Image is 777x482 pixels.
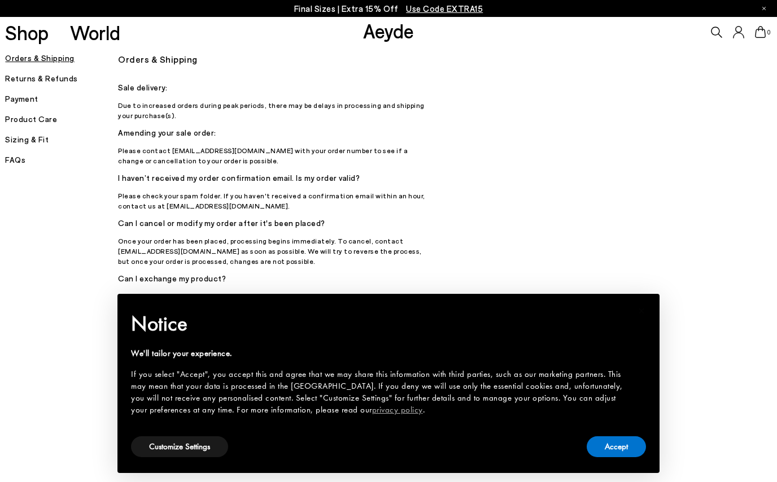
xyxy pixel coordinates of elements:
[131,436,228,457] button: Customize Settings
[406,3,483,14] span: Navigate to /collections/ss25-final-sizes
[363,19,414,42] a: Aeyde
[294,2,483,16] p: Final Sizes | Extra 15% Off
[372,404,423,415] a: privacy policy
[766,29,772,36] span: 0
[70,23,120,42] a: World
[5,132,118,147] h5: Sizing & Fit
[5,91,118,107] h5: Payment
[5,50,118,66] h5: Orders & Shipping
[5,152,118,168] h5: FAQs
[628,297,655,324] button: Close this notice
[131,309,628,338] h2: Notice
[5,111,118,127] h5: Product Care
[118,100,429,120] p: Due to increased orders during peak periods, there may be delays in processing and shipping your ...
[118,236,429,266] p: Once your order has been placed, processing begins immediately. To cancel, contact [EMAIL_ADDRESS...
[118,125,429,141] h5: Amending your sale order:
[638,302,645,319] span: ×
[587,436,646,457] button: Accept
[118,170,429,186] h5: I haven’t received my order confirmation email. Is my order valid?
[118,271,429,286] h5: Can I exchange my product?
[118,215,429,231] h5: Can I cancel or modify my order after it's been placed?
[5,23,49,42] a: Shop
[118,145,429,166] p: Please contact [EMAIL_ADDRESS][DOMAIN_NAME] with your order number to see if a change or cancella...
[755,26,766,38] a: 0
[118,80,429,95] h5: Sale delivery:
[118,50,669,68] h3: Orders & Shipping
[5,71,118,86] h5: Returns & Refunds
[131,348,628,359] div: We'll tailor your experience.
[118,190,429,211] p: Please check your spam folder. If you haven't received a confirmation email within an hour, conta...
[131,368,628,416] div: If you select "Accept", you accept this and agree that we may share this information with third p...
